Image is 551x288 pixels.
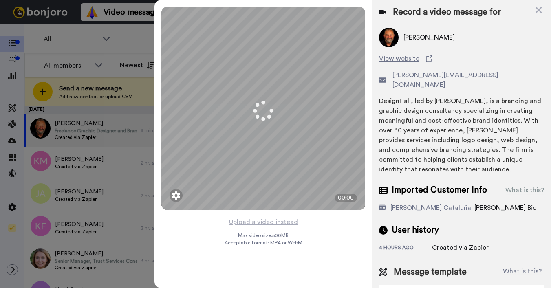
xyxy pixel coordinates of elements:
[390,203,471,213] div: [PERSON_NAME] Cataluña
[392,70,544,90] span: [PERSON_NAME][EMAIL_ADDRESS][DOMAIN_NAME]
[392,224,439,236] span: User history
[392,184,487,196] span: Imported Customer Info
[225,240,302,246] span: Acceptable format: MP4 or WebM
[172,191,180,200] img: ic_gear.svg
[474,204,537,211] span: [PERSON_NAME] Bio
[379,54,544,64] a: View website
[500,266,544,278] button: What is this?
[227,217,300,227] button: Upload a video instead
[432,243,489,253] div: Created via Zapier
[379,96,544,174] div: DesignHall, led by [PERSON_NAME], is a branding and graphic design consultancy specializing in cr...
[379,244,432,253] div: 4 hours ago
[238,232,289,239] span: Max video size: 500 MB
[505,185,544,195] div: What is this?
[394,266,467,278] span: Message template
[379,54,419,64] span: View website
[335,194,357,202] div: 00:00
